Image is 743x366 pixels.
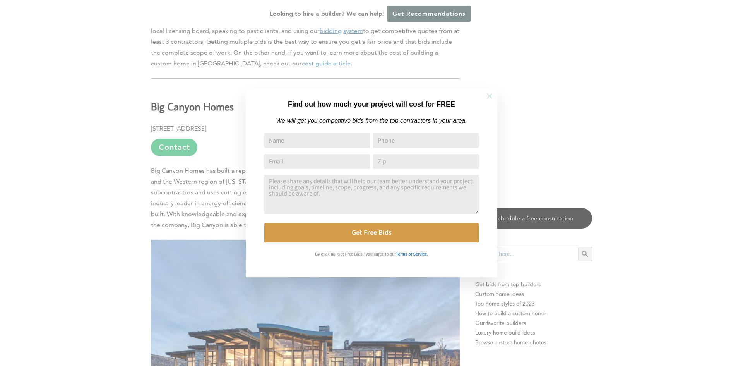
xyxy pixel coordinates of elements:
[264,133,370,148] input: Name
[264,223,479,242] button: Get Free Bids
[373,154,479,169] input: Zip
[427,252,428,256] strong: .
[264,154,370,169] input: Email Address
[315,252,396,256] strong: By clicking 'Get Free Bids,' you agree to our
[288,100,455,108] strong: Find out how much your project will cost for FREE
[396,252,427,256] strong: Terms of Service
[264,175,479,214] textarea: Comment or Message
[276,117,467,124] em: We will get you competitive bids from the top contractors in your area.
[594,310,734,357] iframe: Drift Widget Chat Controller
[476,82,503,110] button: Close
[396,250,427,257] a: Terms of Service
[373,133,479,148] input: Phone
